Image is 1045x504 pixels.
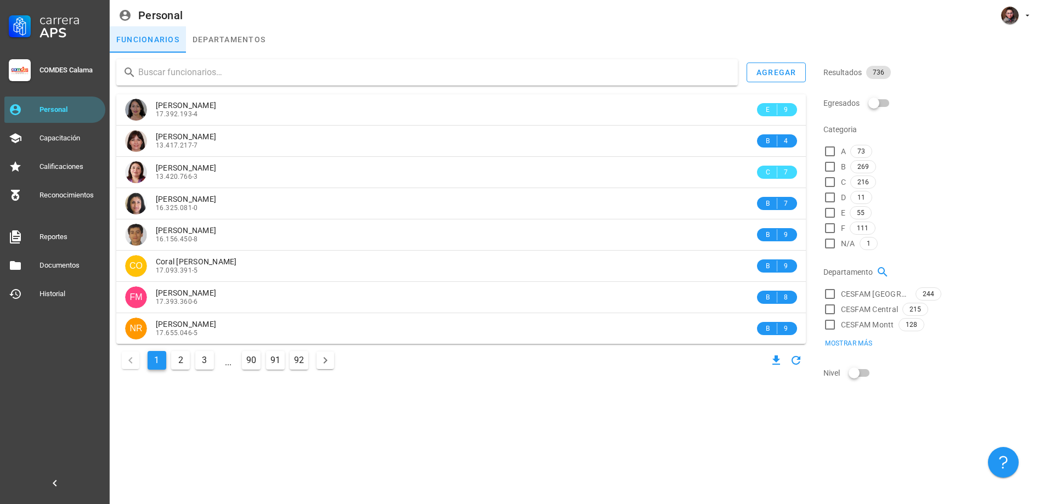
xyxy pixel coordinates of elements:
span: B [764,135,772,146]
span: 13.417.217-7 [156,141,198,149]
button: Ir a la página 2 [171,351,190,370]
span: [PERSON_NAME] [156,195,216,203]
span: 13.420.766-3 [156,173,198,180]
div: APS [39,26,101,39]
span: 17.655.046-5 [156,329,198,337]
span: E [841,207,845,218]
span: D [841,192,846,203]
span: 16.156.450-8 [156,235,198,243]
div: avatar [1001,7,1019,24]
button: Mostrar más [818,336,879,351]
div: Departamento [823,259,1038,285]
span: 73 [857,145,865,157]
button: Ir a la página 91 [266,351,285,370]
span: 17.393.360-6 [156,298,198,305]
div: Reconocimientos [39,191,101,200]
a: funcionarios [110,26,186,53]
span: C [841,177,846,188]
div: avatar [125,255,147,277]
a: Historial [4,281,105,307]
span: N/A [841,238,855,249]
span: A [841,146,846,157]
span: 55 [857,207,865,219]
span: 1 [867,237,871,250]
span: [PERSON_NAME] [156,101,216,110]
button: Página actual, página 1 [148,351,166,370]
a: Capacitación [4,125,105,151]
div: Resultados [823,59,1038,86]
div: Reportes [39,233,101,241]
span: NR [129,318,142,339]
span: 16.325.081-0 [156,204,198,212]
div: avatar [125,192,147,214]
div: Historial [39,290,101,298]
span: F [841,223,845,234]
button: Ir a la página 92 [290,351,308,370]
span: [PERSON_NAME] [156,163,216,172]
span: 269 [857,161,869,173]
span: B [764,323,772,334]
div: avatar [125,99,147,121]
div: Capacitación [39,134,101,143]
div: avatar [125,161,147,183]
a: Reconocimientos [4,182,105,208]
span: 244 [923,288,934,300]
div: avatar [125,224,147,246]
span: 128 [906,319,917,331]
div: Nivel [823,360,1038,386]
span: B [764,198,772,209]
span: 215 [910,303,921,315]
a: departamentos [186,26,272,53]
button: Ir a la página 3 [195,351,214,370]
span: 111 [857,222,868,234]
span: 17.392.193-4 [156,110,198,118]
span: 7 [782,198,790,209]
span: Coral [PERSON_NAME] [156,257,237,266]
button: agregar [747,63,806,82]
span: 7 [782,167,790,178]
span: ... [219,352,237,369]
span: B [764,292,772,303]
div: Categoria [823,116,1038,143]
div: Documentos [39,261,101,270]
button: Ir a la página 90 [242,351,261,370]
span: E [764,104,772,115]
span: CO [129,255,143,277]
span: 9 [782,229,790,240]
a: Calificaciones [4,154,105,180]
span: [PERSON_NAME] [156,132,216,141]
a: Personal [4,97,105,123]
span: 4 [782,135,790,146]
div: Calificaciones [39,162,101,171]
button: Página siguiente [317,352,334,369]
span: 9 [782,104,790,115]
span: CESFAM Montt [841,319,894,330]
span: 8 [782,292,790,303]
span: CESFAM Central [841,304,899,315]
nav: Navegación de paginación [116,348,340,372]
div: avatar [125,130,147,152]
div: COMDES Calama [39,66,101,75]
span: CESFAM [GEOGRAPHIC_DATA] [841,288,911,299]
a: Reportes [4,224,105,250]
span: B [764,229,772,240]
span: 9 [782,323,790,334]
div: Personal [138,9,183,21]
div: avatar [125,286,147,308]
div: agregar [756,68,797,77]
span: 11 [857,191,865,203]
span: B [841,161,846,172]
span: [PERSON_NAME] [156,320,216,329]
span: Mostrar más [824,339,872,347]
span: 736 [873,66,884,79]
span: 17.093.391-5 [156,267,198,274]
span: [PERSON_NAME] [156,226,216,235]
a: Documentos [4,252,105,279]
span: FM [129,286,142,308]
span: C [764,167,772,178]
div: avatar [125,318,147,339]
span: [PERSON_NAME] [156,288,216,297]
div: Carrera [39,13,101,26]
span: B [764,261,772,271]
span: 9 [782,261,790,271]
